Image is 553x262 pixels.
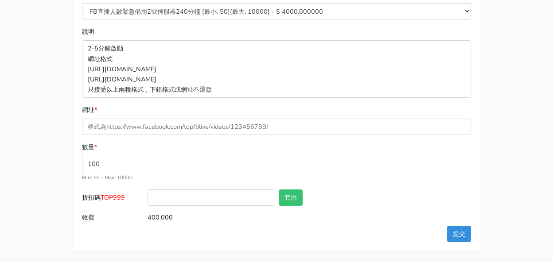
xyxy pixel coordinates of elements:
small: Min: 50 - Max: 10000 [82,174,132,181]
input: 格式為https://www.facebook.com/topfblive/videos/123456789/ [82,119,471,135]
button: 提交 [447,226,471,242]
label: 折扣碼 [80,189,145,209]
p: 2-5分鐘啟動 網址格式 [URL][DOMAIN_NAME] [URL][DOMAIN_NAME] 只接受以上兩種格式，下錯格式或網址不退款 [82,40,471,97]
button: 套用 [279,189,303,206]
span: TOP999 [101,193,125,202]
label: 收費 [80,209,145,226]
label: 數量 [82,142,97,152]
label: 說明 [82,27,94,37]
label: 網址 [82,105,97,115]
